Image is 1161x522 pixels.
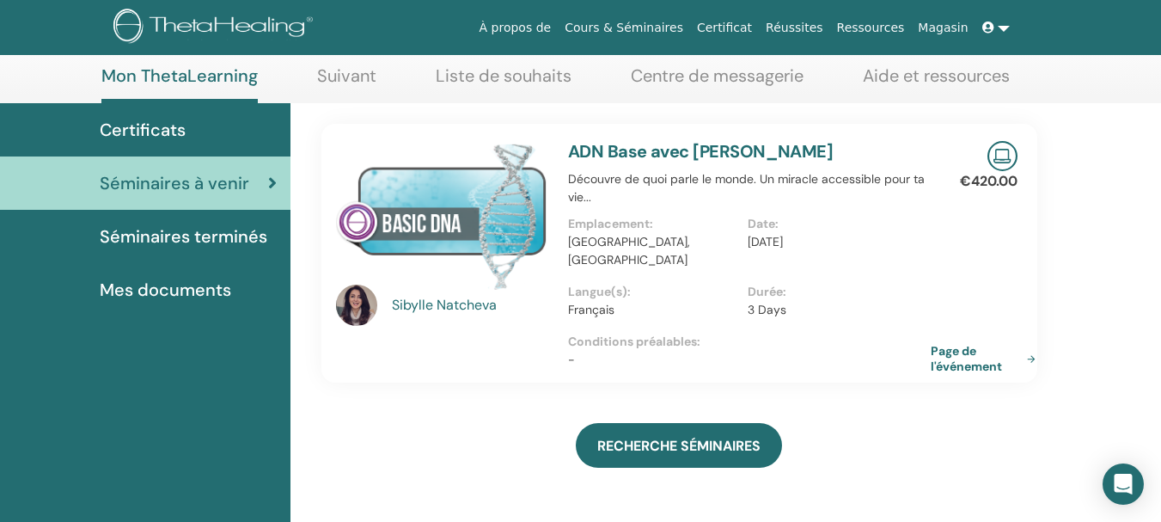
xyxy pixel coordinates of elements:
p: €420.00 [960,171,1017,192]
a: Suivant [317,65,376,99]
a: Magasin [911,12,975,44]
img: logo.png [113,9,319,47]
p: Durée : [748,283,918,301]
img: default.jpg [336,285,377,326]
a: Réussites [759,12,829,44]
a: ADN Base avec [PERSON_NAME] [568,140,834,163]
p: - [568,351,928,369]
p: Conditions préalables : [568,333,928,351]
p: [GEOGRAPHIC_DATA], [GEOGRAPHIC_DATA] [568,233,738,269]
a: Page de l'événement [931,343,1042,374]
span: Certificats [100,117,186,143]
a: Liste de souhaits [436,65,571,99]
a: Sibylle Natcheva [392,295,551,316]
p: Français [568,301,738,319]
p: [DATE] [748,233,918,251]
p: Emplacement : [568,215,738,233]
span: Mes documents [100,277,231,303]
a: Cours & Séminaires [558,12,690,44]
a: RECHERCHE SÉMINAIRES [576,423,782,468]
a: Aide et ressources [863,65,1010,99]
span: RECHERCHE SÉMINAIRES [597,437,761,455]
div: Open Intercom Messenger [1103,464,1144,505]
p: Langue(s) : [568,283,738,301]
a: Certificat [690,12,759,44]
p: Date : [748,215,918,233]
img: Live Online Seminar [987,141,1017,171]
span: Séminaires à venir [100,170,249,196]
img: ADN Base [336,141,547,290]
a: Ressources [830,12,912,44]
a: À propos de [473,12,559,44]
p: Découvre de quoi parle le monde. Un miracle accessible pour ta vie... [568,170,928,206]
span: Séminaires terminés [100,224,267,249]
a: Centre de messagerie [631,65,804,99]
a: Mon ThetaLearning [101,65,258,103]
p: 3 Days [748,301,918,319]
